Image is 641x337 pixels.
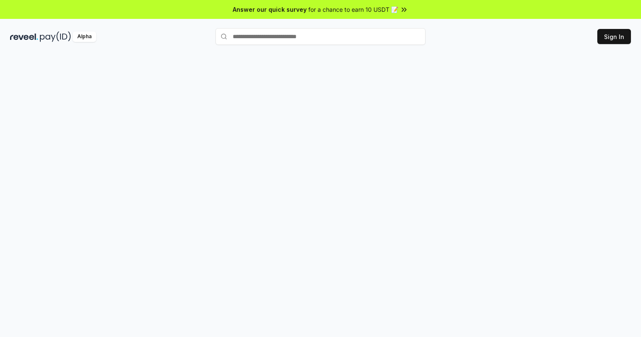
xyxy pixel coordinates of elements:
img: pay_id [40,31,71,42]
button: Sign In [597,29,631,44]
span: for a chance to earn 10 USDT 📝 [308,5,398,14]
div: Alpha [73,31,96,42]
span: Answer our quick survey [233,5,307,14]
img: reveel_dark [10,31,38,42]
